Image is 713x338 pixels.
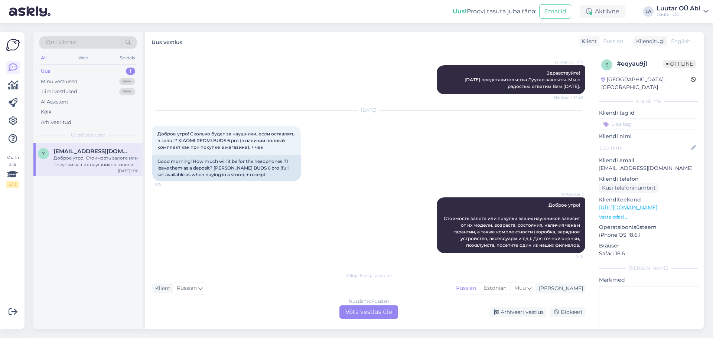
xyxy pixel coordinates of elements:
div: LA [643,6,654,17]
div: Klienditugi [633,37,665,45]
span: Russian [177,284,197,292]
span: Uued vestlused [71,132,105,138]
div: All [39,53,48,63]
p: [EMAIL_ADDRESS][DOMAIN_NAME] [599,164,698,172]
span: AI Assistent [555,191,583,197]
span: Russian [603,37,623,45]
div: Arhiveeritud [41,119,71,126]
p: Operatsioonisüsteem [599,223,698,231]
img: Askly Logo [6,38,20,52]
input: Lisa nimi [599,144,690,152]
label: Uus vestlus [152,36,182,46]
span: Otsi kliente [46,39,76,46]
div: Russian [452,283,480,294]
div: Kõik [41,108,52,116]
div: 99+ [119,78,135,85]
div: [GEOGRAPHIC_DATA], [GEOGRAPHIC_DATA] [601,76,691,91]
p: Klienditeekond [599,196,698,204]
div: Luutar OÜ [657,12,700,17]
div: Proovi tasuta juba täna: [453,7,536,16]
div: Valige keel ja vastake [152,272,585,279]
div: [DATE] [152,107,585,114]
span: Доброе утро! Сколько будет за наушники, если оставлять в залог? XIAOMI REDMI BUDS 6 pro (в наличи... [157,131,296,150]
div: Aktiivne [580,5,625,18]
div: Estonian [480,283,510,294]
span: Здравствуйте! [DATE] представительства Луутар закрыты. Мы с радостью ответим Вам [DATE]. [465,70,581,89]
div: AI Assistent [41,98,68,106]
p: Kliendi telefon [599,175,698,183]
div: Blokeeri [550,307,585,317]
span: English [671,37,690,45]
div: Russian to Russian [349,298,389,305]
div: 1 [126,68,135,75]
div: # eqyau9j1 [617,59,663,68]
p: Märkmed [599,276,698,284]
span: 9:15 [154,181,182,187]
p: Vaata edasi ... [599,214,698,220]
div: Good morning! How much will it be for the headphones if I leave them as a deposit? [PERSON_NAME] ... [152,155,301,181]
input: Lisa tag [599,118,698,129]
button: Emailid [539,4,571,19]
div: Vaata siia [6,154,19,188]
span: Muu [514,285,526,291]
div: Socials [118,53,137,63]
div: Klient [579,37,597,45]
div: [DATE] 9:16 [118,168,138,174]
span: y [42,151,45,156]
div: Arhiveeri vestlus [489,307,547,317]
p: Kliendi tag'id [599,109,698,117]
div: Võta vestlus üle [339,305,398,319]
b: Uus! [453,8,467,15]
div: 2 / 3 [6,181,19,188]
div: Tiimi vestlused [41,88,77,95]
div: Uus [41,68,51,75]
div: Web [77,53,90,63]
div: Luutar OÜ Abi [657,6,700,12]
span: e [605,62,608,68]
a: [URL][DOMAIN_NAME] [599,204,657,211]
span: Доброе утро! Стоимость залога или покупки ваших наушников зависит от их модели, возраста, состоян... [444,202,581,248]
span: Nähtud ✓ 14:53 [554,95,583,100]
div: Доброе утро! Стоимость залога или покупки ваших наушников зависит от их модели, возраста, состоян... [53,155,138,168]
div: Küsi telefoninumbrit [599,183,659,193]
p: Brauser [599,242,698,250]
div: Minu vestlused [41,78,78,85]
a: Luutar OÜ AbiLuutar OÜ [657,6,709,17]
span: 9:16 [555,253,583,259]
div: 99+ [119,88,135,95]
p: Safari 18.6 [599,250,698,257]
div: Klient [152,285,170,292]
div: Kliendi info [599,98,698,105]
span: yuliias@internet.ru [53,148,131,155]
div: [PERSON_NAME] [599,265,698,272]
p: iPhone OS 18.6.1 [599,231,698,239]
div: [PERSON_NAME] [536,285,583,292]
p: Kliendi email [599,157,698,164]
span: Offline [663,60,696,68]
p: Kliendi nimi [599,132,698,140]
span: Luutar OÜ Info [555,59,583,65]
